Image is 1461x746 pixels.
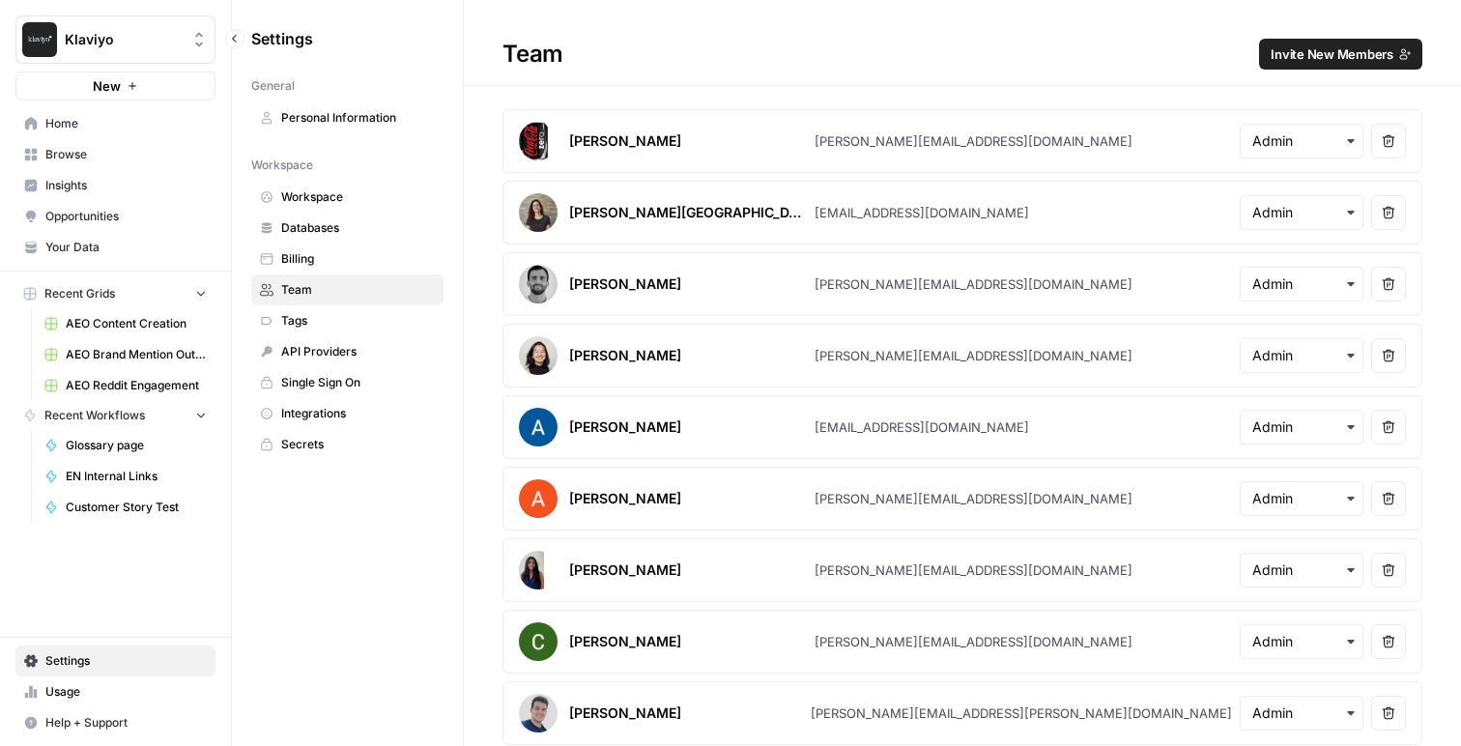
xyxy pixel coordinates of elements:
div: Team [464,39,1461,70]
a: Insights [15,170,215,201]
span: Workspace [281,188,435,206]
div: [EMAIL_ADDRESS][DOMAIN_NAME] [815,203,1029,222]
a: Billing [251,244,444,274]
span: Tags [281,312,435,330]
a: Single Sign On [251,367,444,398]
span: AEO Content Creation [66,315,207,332]
img: avatar [519,122,548,160]
a: Browse [15,139,215,170]
a: Customer Story Test [36,492,215,523]
span: Recent Grids [44,285,115,302]
span: Invite New Members [1271,44,1393,64]
div: [PERSON_NAME][GEOGRAPHIC_DATA] [569,203,807,222]
span: AEO Reddit Engagement [66,377,207,394]
span: API Providers [281,343,435,360]
span: Secrets [281,436,435,453]
button: New [15,72,215,100]
span: Billing [281,250,435,268]
a: EN Internal Links [36,461,215,492]
span: Single Sign On [281,374,435,391]
div: [PERSON_NAME][EMAIL_ADDRESS][DOMAIN_NAME] [815,632,1132,651]
button: Recent Grids [15,279,215,308]
a: Workspace [251,182,444,213]
span: Glossary page [66,437,207,454]
div: [PERSON_NAME][EMAIL_ADDRESS][DOMAIN_NAME] [815,560,1132,580]
div: [PERSON_NAME][EMAIL_ADDRESS][DOMAIN_NAME] [815,274,1132,294]
span: New [93,76,121,96]
img: avatar [519,193,558,232]
input: Admin [1252,131,1351,151]
a: Databases [251,213,444,244]
div: [PERSON_NAME] [569,131,681,151]
div: [EMAIL_ADDRESS][DOMAIN_NAME] [815,417,1029,437]
input: Admin [1252,203,1351,222]
div: [PERSON_NAME][EMAIL_ADDRESS][PERSON_NAME][DOMAIN_NAME] [811,703,1232,723]
div: [PERSON_NAME][EMAIL_ADDRESS][DOMAIN_NAME] [815,346,1132,365]
span: Recent Workflows [44,407,145,424]
a: Tags [251,305,444,336]
span: Settings [251,27,313,50]
a: Team [251,274,444,305]
div: [PERSON_NAME] [569,632,681,651]
img: avatar [519,265,558,303]
input: Admin [1252,632,1351,651]
img: avatar [519,622,558,661]
div: [PERSON_NAME][EMAIL_ADDRESS][DOMAIN_NAME] [815,131,1132,151]
img: avatar [519,408,558,446]
a: Glossary page [36,430,215,461]
input: Admin [1252,417,1351,437]
div: [PERSON_NAME] [569,560,681,580]
a: Settings [15,646,215,676]
div: [PERSON_NAME][EMAIL_ADDRESS][DOMAIN_NAME] [815,489,1132,508]
button: Invite New Members [1259,39,1422,70]
input: Admin [1252,560,1351,580]
img: avatar [519,694,558,732]
a: Your Data [15,232,215,263]
span: General [251,77,295,95]
span: Klaviyo [65,30,182,49]
input: Admin [1252,274,1351,294]
a: Opportunities [15,201,215,232]
input: Admin [1252,489,1351,508]
img: avatar [519,479,558,518]
span: Databases [281,219,435,237]
div: [PERSON_NAME] [569,417,681,437]
span: Help + Support [45,714,207,732]
span: Usage [45,683,207,701]
div: [PERSON_NAME] [569,489,681,508]
span: Opportunities [45,208,207,225]
button: Help + Support [15,707,215,738]
div: [PERSON_NAME] [569,703,681,723]
img: avatar [519,336,558,375]
a: Integrations [251,398,444,429]
span: Browse [45,146,207,163]
div: [PERSON_NAME] [569,274,681,294]
a: Usage [15,676,215,707]
input: Admin [1252,703,1351,723]
span: Settings [45,652,207,670]
span: Team [281,281,435,299]
img: avatar [519,551,544,589]
a: API Providers [251,336,444,367]
a: AEO Reddit Engagement [36,370,215,401]
a: Personal Information [251,102,444,133]
a: Secrets [251,429,444,460]
img: Klaviyo Logo [22,22,57,57]
span: EN Internal Links [66,468,207,485]
button: Workspace: Klaviyo [15,15,215,64]
span: AEO Brand Mention Outreach [66,346,207,363]
a: AEO Content Creation [36,308,215,339]
a: AEO Brand Mention Outreach [36,339,215,370]
span: Your Data [45,239,207,256]
button: Recent Workflows [15,401,215,430]
span: Insights [45,177,207,194]
span: Workspace [251,157,313,174]
span: Customer Story Test [66,499,207,516]
span: Integrations [281,405,435,422]
div: [PERSON_NAME] [569,346,681,365]
span: Home [45,115,207,132]
span: Personal Information [281,109,435,127]
input: Admin [1252,346,1351,365]
a: Home [15,108,215,139]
